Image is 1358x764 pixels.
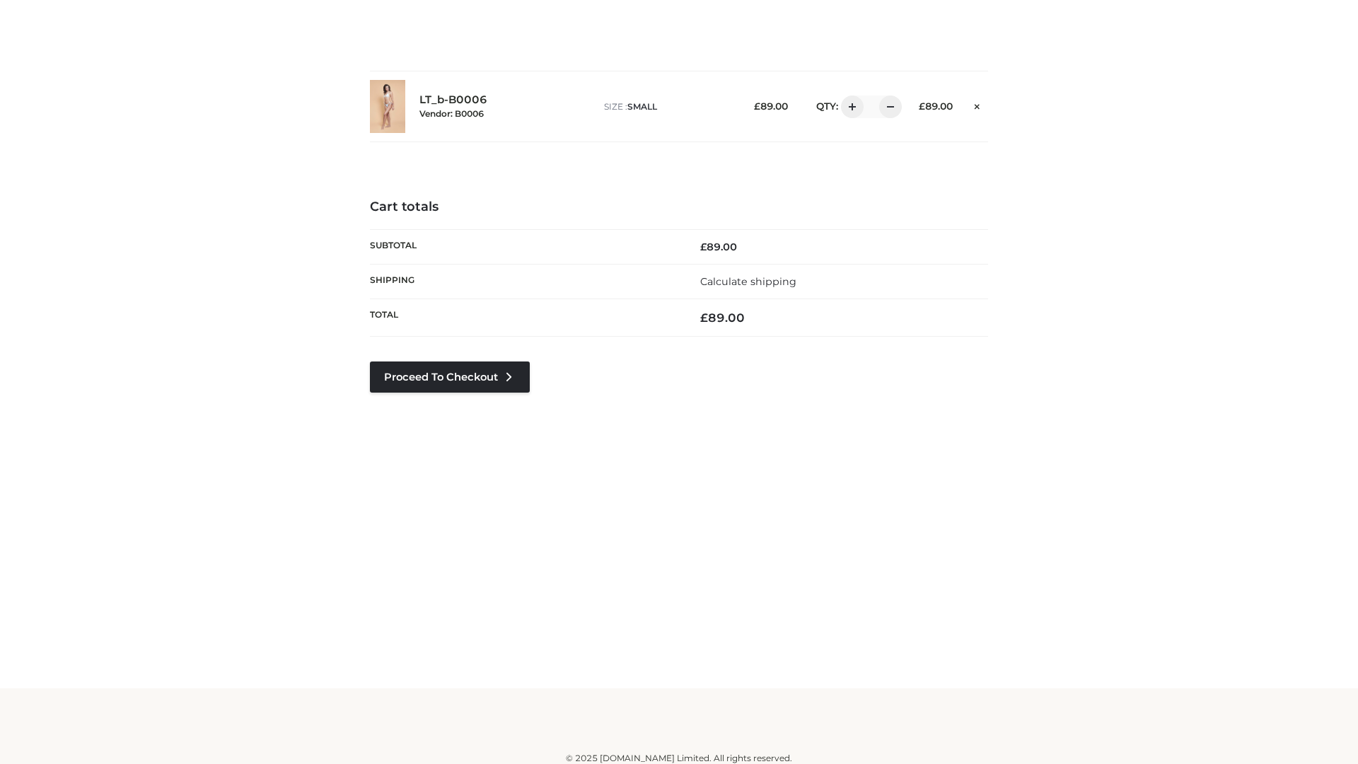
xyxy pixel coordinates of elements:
th: Subtotal [370,229,679,264]
th: Total [370,299,679,337]
div: QTY: [802,95,897,118]
bdi: 89.00 [754,100,788,112]
img: LT_b-B0006 - SMALL [370,80,405,133]
bdi: 89.00 [919,100,953,112]
a: LT_b-B0006 [419,93,487,107]
a: Calculate shipping [700,275,796,288]
h4: Cart totals [370,199,988,215]
a: Proceed to Checkout [370,361,530,393]
span: £ [700,311,708,325]
span: £ [700,241,707,253]
span: £ [754,100,760,112]
bdi: 89.00 [700,311,745,325]
span: SMALL [627,101,657,112]
th: Shipping [370,264,679,299]
span: £ [919,100,925,112]
p: size : [604,100,732,113]
small: Vendor: B0006 [419,108,484,119]
a: Remove this item [967,95,988,114]
bdi: 89.00 [700,241,737,253]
